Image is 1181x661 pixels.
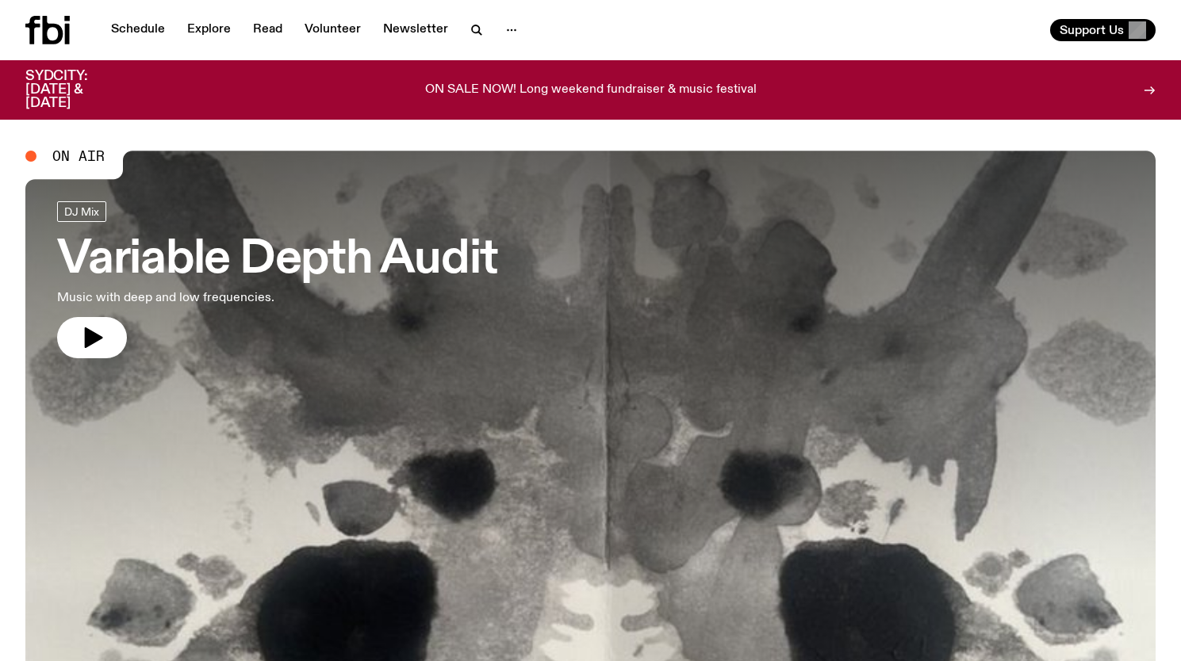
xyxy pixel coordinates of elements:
[102,19,174,41] a: Schedule
[57,288,463,308] p: Music with deep and low frequencies.
[64,206,99,218] span: DJ Mix
[374,19,458,41] a: Newsletter
[57,238,498,282] h3: Variable Depth Audit
[425,83,757,97] p: ON SALE NOW! Long weekend fundraiser & music festival
[1060,23,1124,37] span: Support Us
[57,201,498,358] a: Variable Depth AuditMusic with deep and low frequencies.
[295,19,370,41] a: Volunteer
[243,19,292,41] a: Read
[178,19,240,41] a: Explore
[57,201,106,222] a: DJ Mix
[52,149,105,163] span: On Air
[1050,19,1156,41] button: Support Us
[25,70,127,110] h3: SYDCITY: [DATE] & [DATE]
